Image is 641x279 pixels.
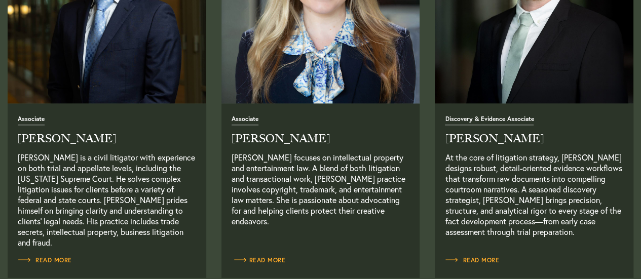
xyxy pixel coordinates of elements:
a: Read Full Bio [445,255,499,265]
h2: [PERSON_NAME] [232,133,410,144]
span: Associate [18,116,45,126]
span: Read More [18,257,72,263]
a: Read Full Bio [232,255,286,265]
a: Read Full Bio [232,114,410,248]
a: Read Full Bio [445,114,623,248]
p: At the core of litigation strategy, [PERSON_NAME] designs robust, detail-oriented evidence workfl... [445,152,623,248]
span: Discovery & Evidence Associate [445,116,534,126]
h2: [PERSON_NAME] [18,133,196,144]
p: [PERSON_NAME] is a civil litigator with experience on both trial and appellate levels, including ... [18,152,196,248]
span: Associate [232,116,258,126]
p: [PERSON_NAME] focuses on intellectual property and entertainment law. A blend of both litigation ... [232,152,410,248]
span: Read More [232,257,286,263]
span: Read More [445,257,499,263]
h2: [PERSON_NAME] [445,133,623,144]
a: Read Full Bio [18,255,72,265]
a: Read Full Bio [18,114,196,248]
